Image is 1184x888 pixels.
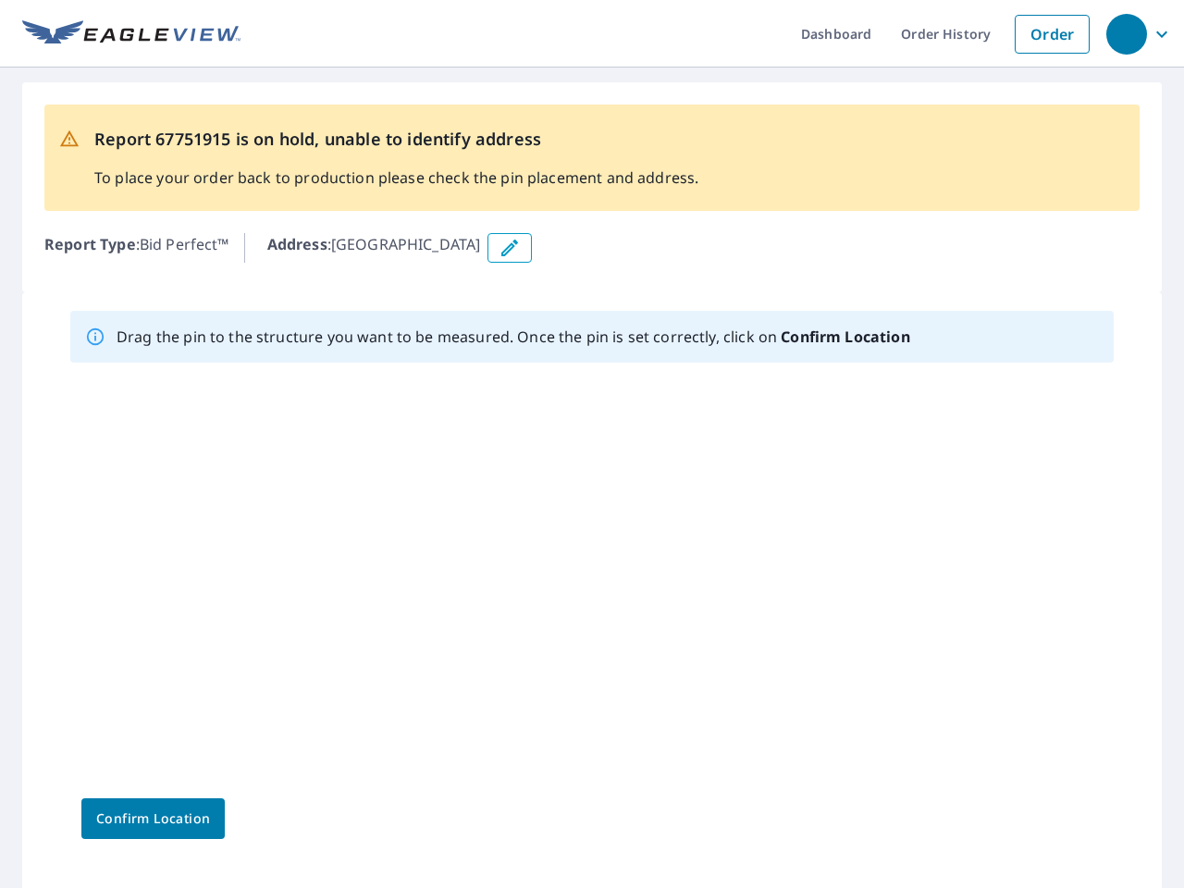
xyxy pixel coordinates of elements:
[44,233,229,263] p: : Bid Perfect™
[117,326,910,348] p: Drag the pin to the structure you want to be measured. Once the pin is set correctly, click on
[267,234,327,254] b: Address
[81,798,225,839] button: Confirm Location
[267,233,481,263] p: : [GEOGRAPHIC_DATA]
[96,808,210,831] span: Confirm Location
[22,20,240,48] img: EV Logo
[94,166,698,189] p: To place your order back to production please check the pin placement and address.
[1015,15,1090,54] a: Order
[94,127,698,152] p: Report 67751915 is on hold, unable to identify address
[44,234,136,254] b: Report Type
[781,327,909,347] b: Confirm Location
